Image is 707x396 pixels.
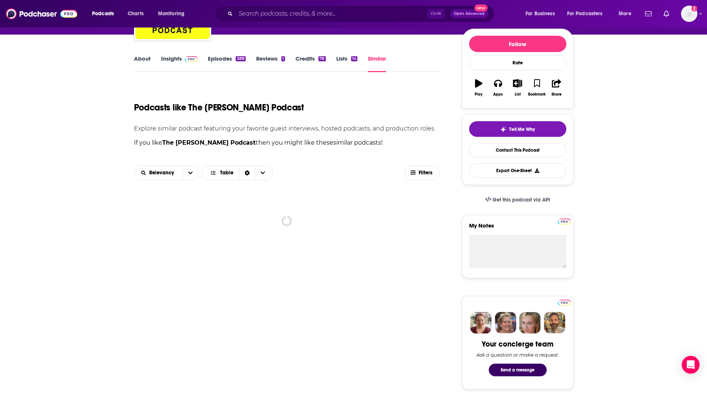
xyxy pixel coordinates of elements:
img: Podchaser Pro [558,219,571,225]
a: Pro website [558,218,571,225]
button: Show profile menu [681,6,697,22]
span: Logged in as AtriaBooks [681,6,697,22]
span: New [474,4,488,12]
span: Relevancy [149,170,177,176]
button: Share [547,74,566,101]
span: More [619,9,631,19]
div: 1 [281,56,285,61]
a: Contact This Podcast [469,143,566,157]
span: Open Advanced [454,12,485,16]
img: Podchaser Pro [558,300,571,306]
button: open menu [183,166,198,180]
div: Sort Direction [239,166,255,180]
button: Bookmark [527,74,547,101]
img: User Profile [681,6,697,22]
button: open menu [562,8,613,20]
div: Search podcasts, credits, & more... [222,5,501,22]
span: Get this podcast via API [492,197,550,203]
div: 14 [351,56,357,61]
a: Reviews1 [256,55,285,72]
span: Tell Me Why [509,126,535,132]
img: Sydney Profile [470,312,492,334]
button: open menu [153,8,194,20]
img: Podchaser - Follow, Share and Rate Podcasts [6,7,77,21]
span: For Podcasters [567,9,603,19]
img: tell me why sparkle [500,126,506,132]
button: Open AdvancedNew [451,9,488,18]
button: open menu [87,8,124,20]
a: About [134,55,151,72]
a: Get this podcast via API [479,191,556,209]
span: Ctrl K [427,9,445,19]
div: Bookmark [528,92,546,97]
span: Charts [128,9,144,19]
a: Charts [123,8,148,20]
strong: The [PERSON_NAME] Podcast [162,139,256,146]
input: Search podcasts, credits, & more... [236,8,427,20]
a: Show notifications dropdown [661,7,672,20]
img: Jon Profile [544,312,565,334]
a: Lists14 [336,55,357,72]
a: InsightsPodchaser Pro [161,55,198,72]
div: Apps [493,92,503,97]
h1: Podcasts like The [PERSON_NAME] Podcast [134,102,304,113]
button: open menu [520,8,564,20]
button: Export One-Sheet [469,163,566,178]
button: Follow [469,36,566,52]
a: Episodes588 [208,55,245,72]
label: My Notes [469,222,566,235]
a: Credits78 [295,55,325,72]
a: Show notifications dropdown [642,7,655,20]
div: Open Intercom Messenger [682,356,700,374]
span: Table [220,170,233,176]
div: List [515,92,521,97]
button: open menu [613,8,641,20]
button: tell me why sparkleTell Me Why [469,121,566,137]
p: If you like then you might like these similar podcasts ! [134,138,440,148]
button: Send a message [489,364,547,376]
button: Filters [404,165,440,180]
img: Podchaser Pro [185,56,198,62]
img: Barbara Profile [495,312,516,334]
span: For Business [526,9,555,19]
span: Filters [419,170,433,176]
button: Play [469,74,488,101]
svg: Add a profile image [691,6,697,12]
button: open menu [134,170,183,176]
p: Explore similar podcast featuring your favorite guest interviews, hosted podcasts, and production... [134,125,440,132]
button: Apps [488,74,508,101]
span: Monitoring [158,9,184,19]
div: 588 [236,56,245,61]
a: Pro website [558,299,571,306]
button: Choose View [202,165,273,180]
div: Rate [469,55,566,70]
button: List [508,74,527,101]
img: Jules Profile [519,312,541,334]
h2: Choose List sort [134,165,199,180]
a: Similar [368,55,386,72]
div: Share [551,92,562,97]
div: Ask a question or make a request. [477,352,559,358]
div: 78 [318,56,325,61]
span: Podcasts [92,9,114,19]
div: Play [475,92,482,97]
div: Your concierge team [482,339,553,349]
